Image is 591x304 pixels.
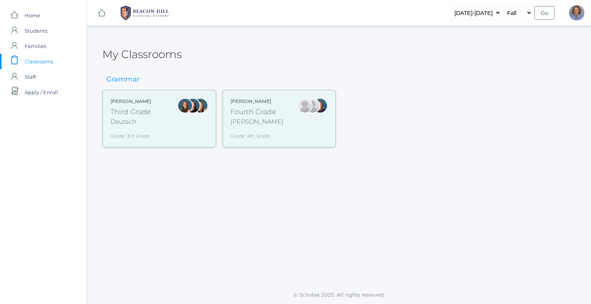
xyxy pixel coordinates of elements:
[110,107,151,117] div: Third Grade
[185,98,200,113] div: Katie Watters
[25,54,53,69] span: Classrooms
[110,130,151,140] div: Grade: 3rd Grade
[312,98,328,113] div: Ellie Bradley
[230,98,284,105] div: [PERSON_NAME]
[116,3,174,23] img: 1_BHCALogos-05.png
[297,98,312,113] div: Lydia Chaffin
[25,23,47,38] span: Students
[25,69,36,85] span: Staff
[230,117,284,126] div: [PERSON_NAME]
[25,8,40,23] span: Home
[230,130,284,140] div: Grade: 4th Grade
[569,5,584,20] div: Sandra Velasquez
[534,6,554,20] input: Go
[25,38,46,54] span: Families
[110,117,151,126] div: Deutsch
[177,98,193,113] div: Andrea Deutsch
[193,98,208,113] div: Juliana Fowler
[102,76,144,83] h3: Grammar
[110,98,151,105] div: [PERSON_NAME]
[102,48,182,60] h2: My Classrooms
[230,107,284,117] div: Fourth Grade
[305,98,320,113] div: Heather Porter
[25,85,58,100] span: Apply / Enroll
[87,291,591,299] p: © Scholae 2025. All rights reserved.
